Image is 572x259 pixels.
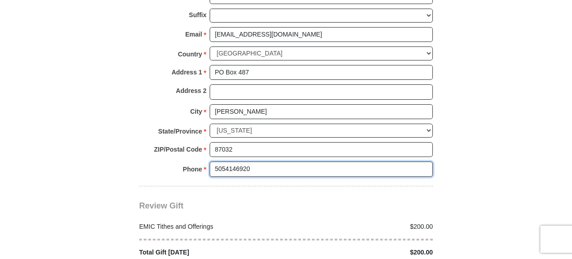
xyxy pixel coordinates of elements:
span: Review Gift [139,201,183,210]
div: EMIC Tithes and Offerings [135,222,286,231]
strong: City [190,105,202,118]
div: $200.00 [286,222,438,231]
strong: Address 1 [172,66,202,79]
strong: Suffix [189,9,206,21]
strong: Phone [183,163,202,176]
strong: State/Province [158,125,202,138]
strong: Country [178,48,202,60]
div: Total Gift [DATE] [135,248,286,257]
strong: ZIP/Postal Code [154,143,202,156]
div: $200.00 [286,248,438,257]
strong: Email [185,28,202,41]
strong: Address 2 [176,84,206,97]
